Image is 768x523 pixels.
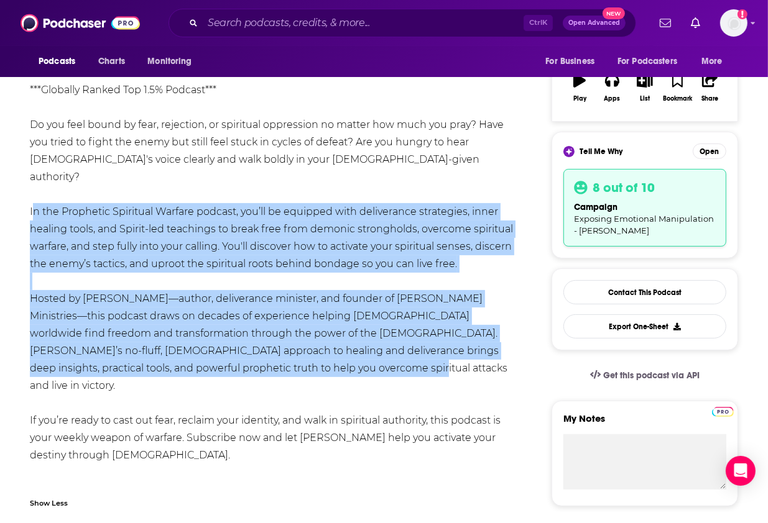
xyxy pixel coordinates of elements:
[139,50,208,73] button: open menu
[580,147,622,157] span: Tell Me Why
[663,95,692,102] div: Bookmark
[693,50,738,73] button: open menu
[574,214,714,235] span: Exposing Emotional Manipulation - [PERSON_NAME]
[609,50,695,73] button: open menu
[686,12,705,34] a: Show notifications dropdown
[661,65,693,110] button: Bookmark
[563,65,596,110] button: Play
[563,16,626,30] button: Open AdvancedNew
[545,53,595,70] span: For Business
[537,50,610,73] button: open menu
[169,9,636,37] div: Search podcasts, credits, & more...
[565,148,573,155] img: tell me why sparkle
[524,15,553,31] span: Ctrl K
[563,280,726,304] a: Contact This Podcast
[655,12,676,34] a: Show notifications dropdown
[596,65,628,110] button: Apps
[574,202,618,212] span: campaign
[618,53,677,70] span: For Podcasters
[629,65,661,110] button: List
[720,9,747,37] button: Show profile menu
[563,314,726,339] button: Export One-Sheet
[21,11,140,35] img: Podchaser - Follow, Share and Rate Podcasts
[30,50,91,73] button: open menu
[712,405,734,417] a: Pro website
[203,13,524,33] input: Search podcasts, credits, & more...
[604,95,621,102] div: Apps
[563,412,726,434] label: My Notes
[720,9,747,37] span: Logged in as JohnJMudgett
[701,53,723,70] span: More
[603,370,700,381] span: Get this podcast via API
[98,53,125,70] span: Charts
[593,180,655,196] h3: 8 out of 10
[720,9,747,37] img: User Profile
[30,81,516,516] div: ***Globally Ranked Top 1.5% Podcast*** Do you feel bound by fear, rejection, or spiritual oppress...
[568,20,620,26] span: Open Advanced
[726,456,756,486] div: Open Intercom Messenger
[90,50,132,73] a: Charts
[693,143,726,159] button: Open
[701,95,718,102] div: Share
[640,95,650,102] div: List
[580,360,710,391] a: Get this podcast via API
[603,7,625,19] span: New
[573,95,586,102] div: Play
[738,9,747,19] svg: Add a profile image
[39,53,75,70] span: Podcasts
[712,407,734,417] img: Podchaser Pro
[694,65,726,110] button: Share
[147,53,192,70] span: Monitoring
